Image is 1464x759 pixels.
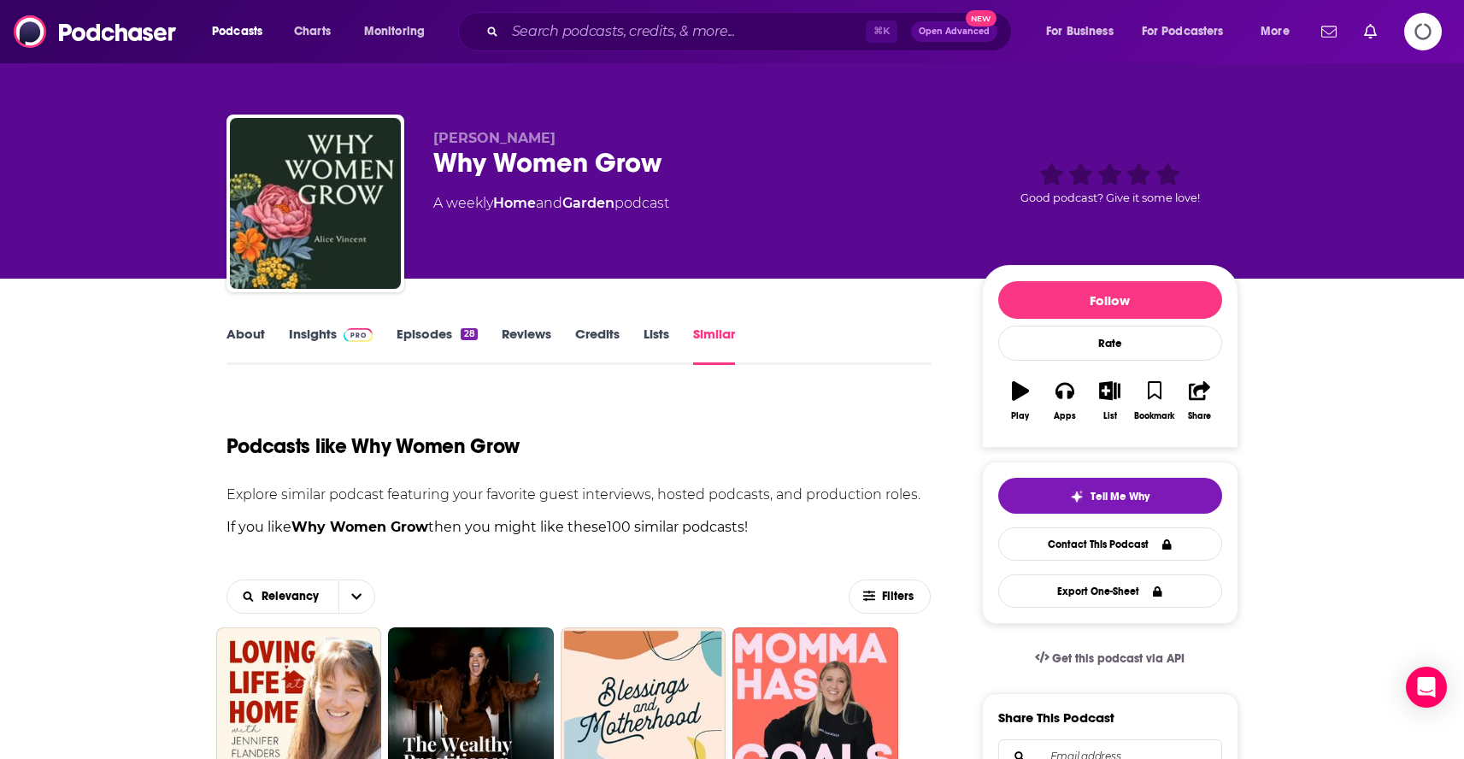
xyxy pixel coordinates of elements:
[998,709,1114,726] h3: Share This Podcast
[364,20,425,44] span: Monitoring
[882,591,916,603] span: Filters
[998,574,1222,608] button: Export One-Sheet
[1188,411,1211,421] div: Share
[1131,18,1249,45] button: open menu
[283,18,341,45] a: Charts
[344,328,373,342] img: Podchaser Pro
[474,12,1028,51] div: Search podcasts, credits, & more...
[1087,370,1132,432] button: List
[1046,20,1114,44] span: For Business
[352,18,447,45] button: open menu
[338,580,374,613] button: open menu
[433,130,556,146] span: [PERSON_NAME]
[1034,18,1135,45] button: open menu
[919,27,990,36] span: Open Advanced
[998,527,1222,561] a: Contact This Podcast
[1357,17,1384,46] a: Show notifications dropdown
[505,18,866,45] input: Search podcasts, credits, & more...
[226,486,932,503] p: Explore similar podcast featuring your favorite guest interviews, hosted podcasts, and production...
[397,326,477,365] a: Episodes28
[1011,411,1029,421] div: Play
[291,519,428,535] strong: Why Women Grow
[1103,411,1117,421] div: List
[693,326,735,365] a: Similar
[294,20,331,44] span: Charts
[1314,17,1343,46] a: Show notifications dropdown
[1052,651,1185,666] span: Get this podcast via API
[536,195,562,211] span: and
[1404,13,1442,50] span: Logging in
[14,15,178,48] img: Podchaser - Follow, Share and Rate Podcasts
[1020,191,1200,204] span: Good podcast? Give it some love!
[1177,370,1221,432] button: Share
[502,326,551,365] a: Reviews
[200,18,285,45] button: open menu
[998,326,1222,361] div: Rate
[998,281,1222,319] button: Follow
[911,21,997,42] button: Open AdvancedNew
[1070,490,1084,503] img: tell me why sparkle
[289,326,373,365] a: InsightsPodchaser Pro
[998,370,1043,432] button: Play
[966,10,997,26] span: New
[212,20,262,44] span: Podcasts
[575,326,620,365] a: Credits
[230,118,401,289] img: Why Women Grow
[226,580,376,614] h2: Choose List sort
[226,326,265,365] a: About
[1132,370,1177,432] button: Bookmark
[493,195,536,211] a: Home
[1043,370,1087,432] button: Apps
[226,433,520,459] h1: Podcasts like Why Women Grow
[562,195,614,211] a: Garden
[433,193,669,214] div: A weekly podcast
[1249,18,1311,45] button: open menu
[1091,490,1149,503] span: Tell Me Why
[1021,638,1199,680] a: Get this podcast via API
[998,478,1222,514] button: tell me why sparkleTell Me Why
[227,591,339,603] button: open menu
[226,516,932,538] p: If you like then you might like these 100 similar podcasts !
[1406,667,1447,708] div: Open Intercom Messenger
[866,21,897,43] span: ⌘ K
[262,591,325,603] span: Relevancy
[1261,20,1290,44] span: More
[1134,411,1174,421] div: Bookmark
[1054,411,1076,421] div: Apps
[644,326,669,365] a: Lists
[1142,20,1224,44] span: For Podcasters
[849,580,931,614] button: Filters
[982,130,1238,236] div: Good podcast? Give it some love!
[461,328,477,340] div: 28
